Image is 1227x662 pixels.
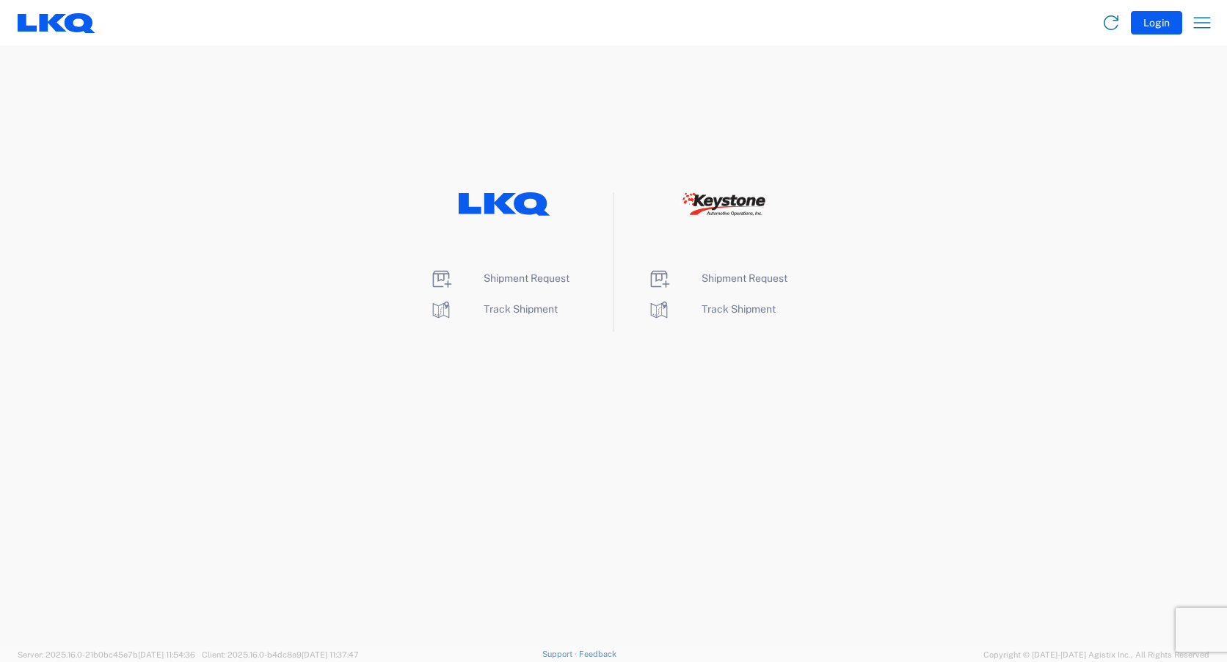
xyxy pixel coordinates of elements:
span: Server: 2025.16.0-21b0bc45e7b [18,650,195,659]
a: Shipment Request [429,272,569,284]
span: Shipment Request [484,272,569,284]
span: Shipment Request [702,272,787,284]
a: Track Shipment [647,303,776,315]
button: Login [1131,11,1182,34]
span: [DATE] 11:37:47 [302,650,359,659]
a: Track Shipment [429,303,558,315]
a: Support [542,650,579,658]
span: Copyright © [DATE]-[DATE] Agistix Inc., All Rights Reserved [983,648,1209,661]
span: Track Shipment [702,303,776,315]
span: Client: 2025.16.0-b4dc8a9 [202,650,359,659]
span: Track Shipment [484,303,558,315]
span: [DATE] 11:54:36 [138,650,195,659]
a: Feedback [579,650,616,658]
a: Shipment Request [647,272,787,284]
